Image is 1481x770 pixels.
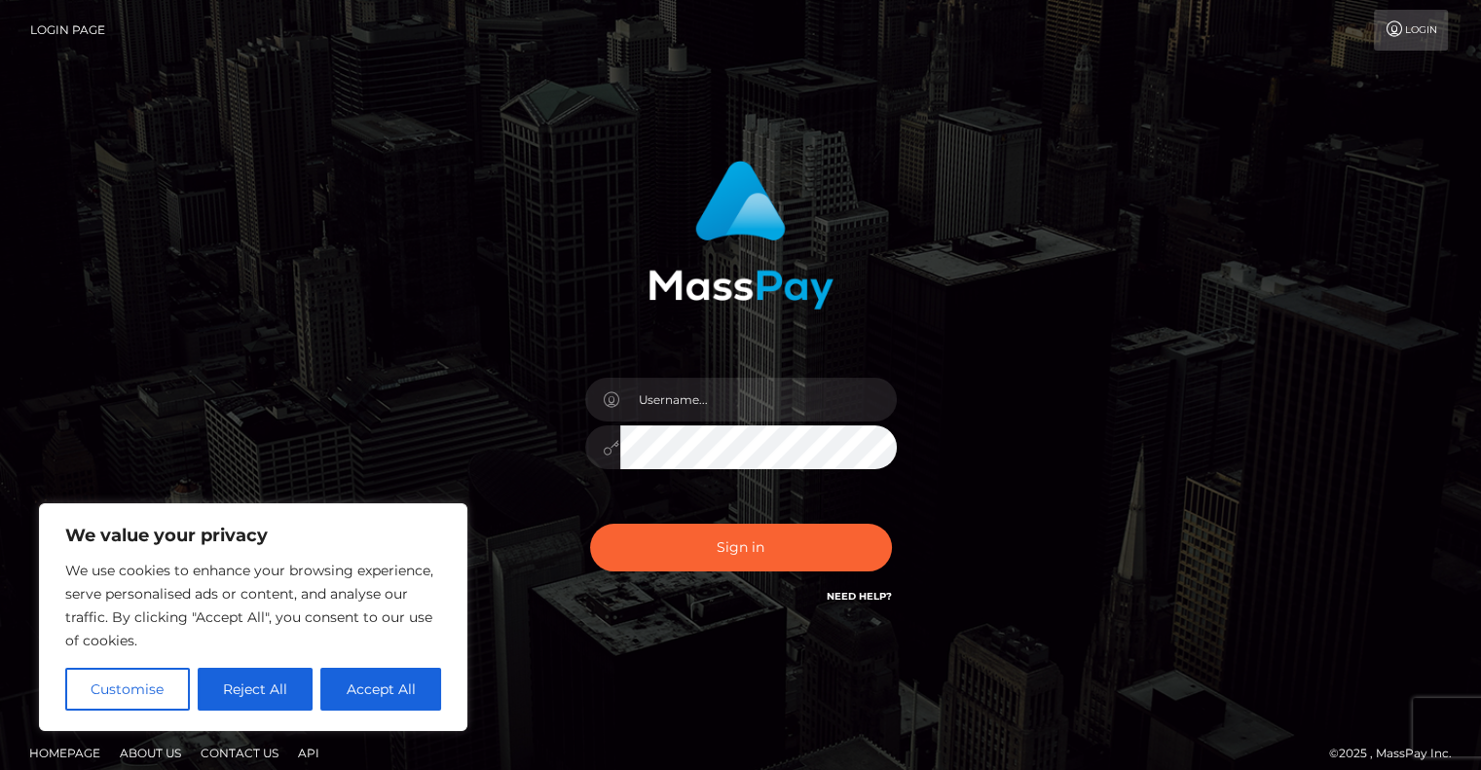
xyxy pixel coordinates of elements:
div: We value your privacy [39,503,467,731]
img: MassPay Login [648,161,833,310]
button: Reject All [198,668,314,711]
button: Customise [65,668,190,711]
a: Login Page [30,10,105,51]
a: Homepage [21,738,108,768]
button: Accept All [320,668,441,711]
p: We use cookies to enhance your browsing experience, serve personalised ads or content, and analys... [65,559,441,652]
a: About Us [112,738,189,768]
a: Contact Us [193,738,286,768]
p: We value your privacy [65,524,441,547]
input: Username... [620,378,897,422]
a: API [290,738,327,768]
div: © 2025 , MassPay Inc. [1329,743,1466,764]
a: Login [1374,10,1448,51]
a: Need Help? [827,590,892,603]
button: Sign in [590,524,892,571]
